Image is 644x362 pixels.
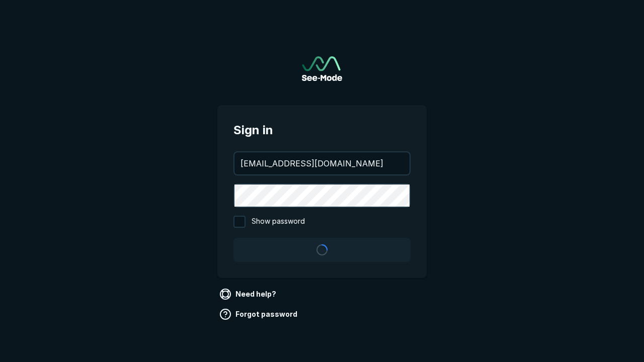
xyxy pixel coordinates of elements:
input: your@email.com [234,152,410,174]
span: Sign in [233,121,411,139]
a: Go to sign in [302,56,342,81]
a: Need help? [217,286,280,302]
img: See-Mode Logo [302,56,342,81]
span: Show password [252,216,305,228]
a: Forgot password [217,306,301,322]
